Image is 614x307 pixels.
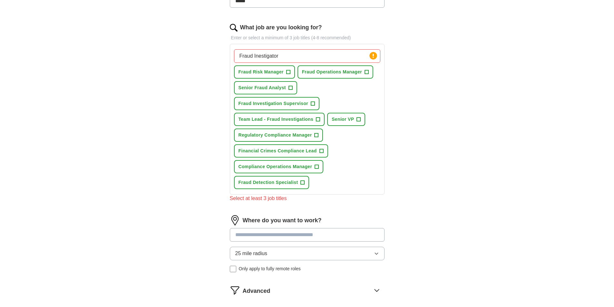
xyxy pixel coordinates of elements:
span: Senior Fraud Analyst [239,84,286,91]
span: Fraud Risk Manager [239,69,284,75]
span: Advanced [243,287,270,295]
img: filter [230,285,240,295]
span: Fraud Operations Manager [302,69,362,75]
label: What job are you looking for? [240,23,322,32]
span: Only apply to fully remote roles [239,265,301,272]
input: Type a job title and press enter [234,49,380,63]
button: Senior VP [327,113,365,126]
img: location.png [230,215,240,225]
span: Regulatory Compliance Manager [239,132,312,139]
button: Team Lead - Fraud Investigations [234,113,325,126]
span: Fraud Detection Specialist [239,179,298,186]
p: Enter or select a minimum of 3 job titles (4-8 recommended) [230,34,385,41]
button: Compliance Operations Manager [234,160,324,173]
button: Fraud Detection Specialist [234,176,309,189]
input: Only apply to fully remote roles [230,266,236,272]
button: Fraud Risk Manager [234,65,295,79]
button: 25 mile radius [230,247,385,260]
span: Senior VP [332,116,354,123]
button: Fraud Operations Manager [297,65,374,79]
button: Senior Fraud Analyst [234,81,297,94]
span: 25 mile radius [235,250,268,257]
span: Compliance Operations Manager [239,163,312,170]
button: Regulatory Compliance Manager [234,129,323,142]
span: Team Lead - Fraud Investigations [239,116,314,123]
span: Financial Crimes Compliance Lead [239,148,317,154]
span: Fraud Investigation Supervisor [239,100,308,107]
img: search.png [230,24,238,32]
label: Where do you want to work? [243,216,322,225]
div: Select at least 3 job titles [230,195,385,202]
button: Fraud Investigation Supervisor [234,97,320,110]
button: Financial Crimes Compliance Lead [234,144,328,158]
